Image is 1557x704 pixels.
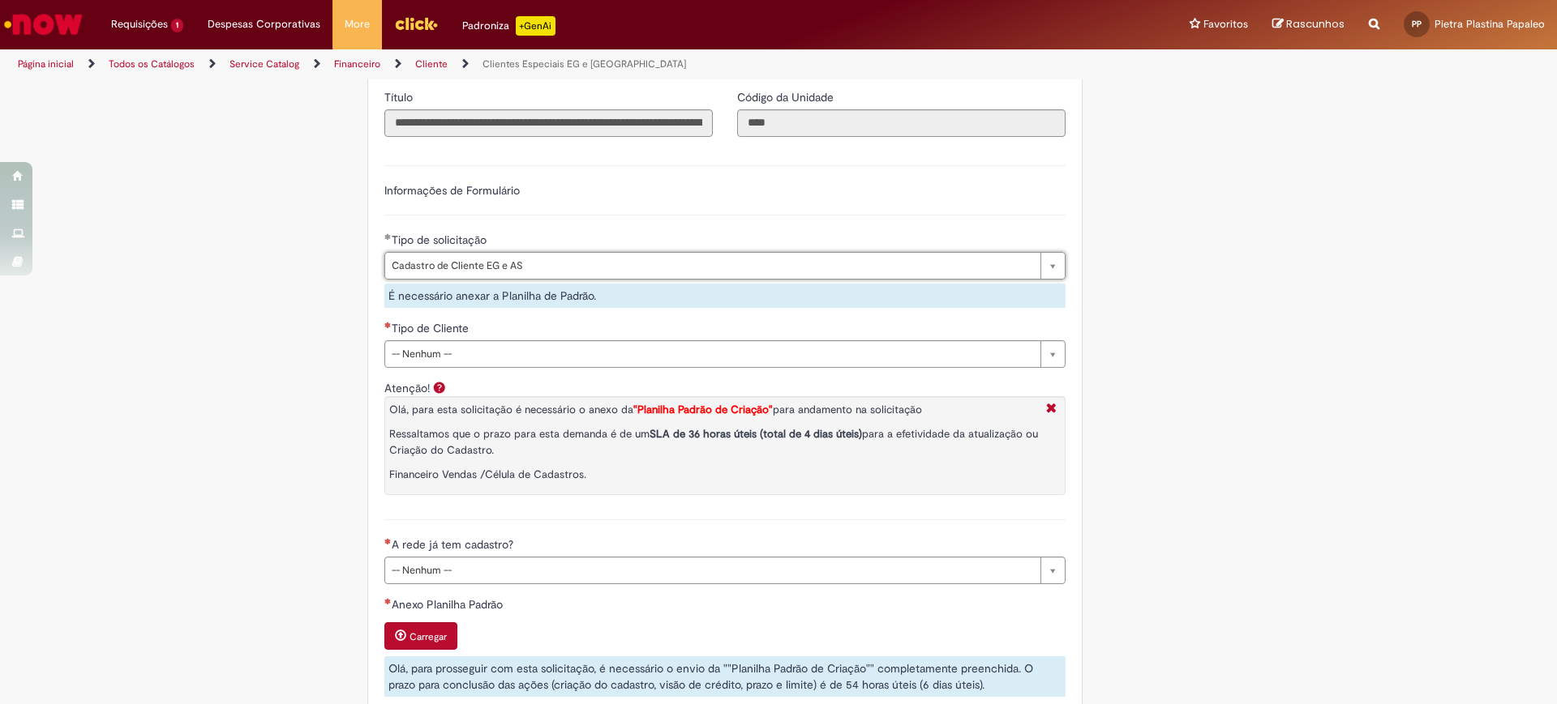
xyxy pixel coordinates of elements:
span: More [345,16,370,32]
strong: SLA de 36 horas úteis (total de 4 dias úteis) [650,427,862,441]
span: Requisições [111,16,168,32]
strong: "Planilha Padrão de Criação" [633,403,773,416]
div: Olá, para prosseguir com esta solicitação, é necessário o envio da ""Planilha Padrão de Criação""... [384,656,1066,697]
span: Tipo de solicitação [392,233,490,247]
i: Fechar More information Por question_atencao_cadastro_clientes_especiais_dtc [1042,401,1061,418]
span: Favoritos [1203,16,1248,32]
span: 1 [171,19,183,32]
span: Ressaltamos que o prazo para esta demanda é de um para a efetividade da atualização ou Criação do... [389,427,1038,457]
span: Necessários [384,538,392,544]
span: Tipo de Cliente [392,321,472,335]
span: Obrigatório Preenchido [384,233,392,240]
span: Somente leitura - Título [384,90,416,105]
a: Página inicial [18,58,74,70]
span: Pietra Plastina Papaleo [1435,17,1545,31]
span: Anexo Planilha Padrão [392,597,506,612]
a: Service Catalog [229,58,299,70]
span: -- Nenhum -- [392,341,1032,367]
span: Rascunhos [1286,16,1345,32]
img: click_logo_yellow_360x200.png [394,11,438,36]
label: Atenção! [384,381,430,395]
button: Carregar anexo de Anexo Planilha Padrão Required [384,622,457,650]
label: Somente leitura - Título [384,89,416,105]
span: Somente leitura - Código da Unidade [737,90,837,105]
img: ServiceNow [2,8,85,41]
div: É necessário anexar a Planilha de Padrão. [384,284,1066,308]
span: Olá, para esta solicitação é necessário o anexo da para andamento na solicitação [389,403,922,416]
span: Cadastro de Cliente EG e AS [392,253,1032,279]
span: Necessários [384,322,392,328]
a: Financeiro [334,58,380,70]
ul: Trilhas de página [12,49,1026,79]
span: PP [1412,19,1422,29]
span: Ajuda para Atenção! [430,381,449,394]
label: Informações de Formulário [384,183,520,198]
div: Padroniza [462,16,555,36]
a: Rascunhos [1272,17,1345,32]
a: Todos os Catálogos [109,58,195,70]
input: Título [384,109,713,137]
span: A rede já tem cadastro? [392,537,517,552]
span: -- Nenhum -- [392,557,1032,583]
span: Despesas Corporativas [208,16,320,32]
label: Somente leitura - Código da Unidade [737,89,837,105]
span: Necessários [384,598,392,604]
small: Carregar [410,630,447,643]
a: Cliente [415,58,448,70]
p: +GenAi [516,16,555,36]
a: Clientes Especiais EG e [GEOGRAPHIC_DATA] [483,58,686,70]
input: Código da Unidade [737,109,1066,137]
span: Financeiro Vendas /Célula de Cadastros. [389,467,586,481]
